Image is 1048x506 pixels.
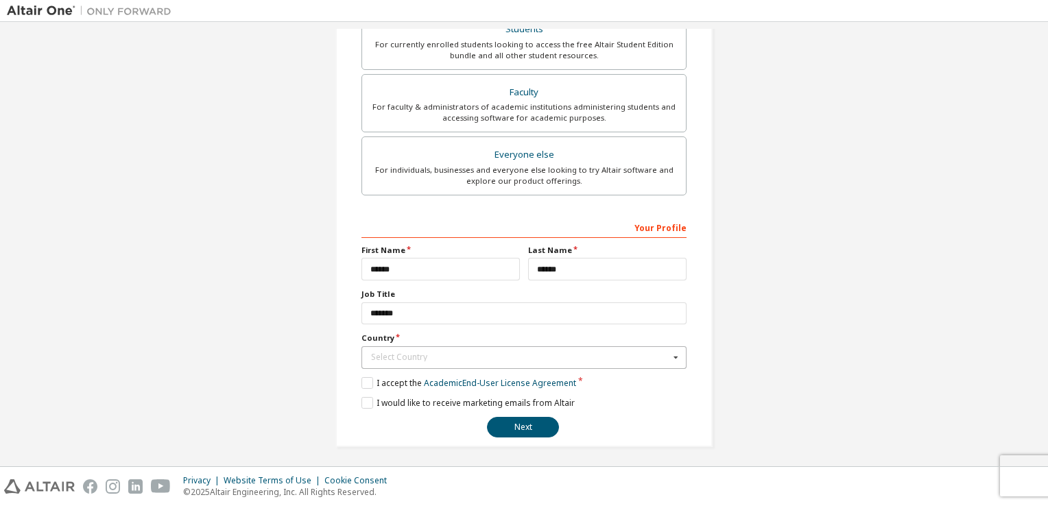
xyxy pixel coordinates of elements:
[224,475,324,486] div: Website Terms of Use
[361,289,687,300] label: Job Title
[370,83,678,102] div: Faculty
[4,479,75,494] img: altair_logo.svg
[371,353,669,361] div: Select Country
[370,20,678,39] div: Students
[487,417,559,437] button: Next
[128,479,143,494] img: linkedin.svg
[7,4,178,18] img: Altair One
[361,245,520,256] label: First Name
[83,479,97,494] img: facebook.svg
[106,479,120,494] img: instagram.svg
[361,377,576,389] label: I accept the
[370,145,678,165] div: Everyone else
[151,479,171,494] img: youtube.svg
[370,165,678,186] div: For individuals, businesses and everyone else looking to try Altair software and explore our prod...
[183,486,395,498] p: © 2025 Altair Engineering, Inc. All Rights Reserved.
[424,377,576,389] a: Academic End-User License Agreement
[361,333,687,344] label: Country
[361,216,687,238] div: Your Profile
[324,475,395,486] div: Cookie Consent
[361,397,575,409] label: I would like to receive marketing emails from Altair
[528,245,687,256] label: Last Name
[370,101,678,123] div: For faculty & administrators of academic institutions administering students and accessing softwa...
[183,475,224,486] div: Privacy
[370,39,678,61] div: For currently enrolled students looking to access the free Altair Student Edition bundle and all ...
